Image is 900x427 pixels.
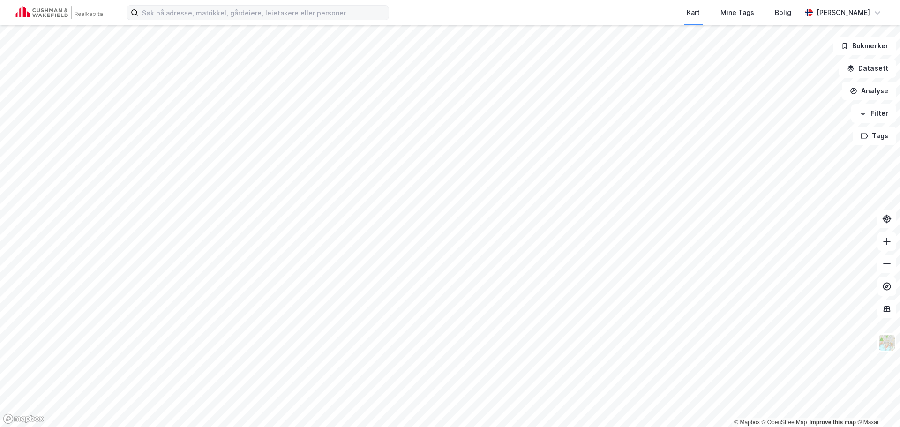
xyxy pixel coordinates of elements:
[775,7,791,18] div: Bolig
[687,7,700,18] div: Kart
[817,7,870,18] div: [PERSON_NAME]
[720,7,754,18] div: Mine Tags
[138,6,389,20] input: Søk på adresse, matrikkel, gårdeiere, leietakere eller personer
[15,6,104,19] img: cushman-wakefield-realkapital-logo.202ea83816669bd177139c58696a8fa1.svg
[853,382,900,427] div: Kontrollprogram for chat
[853,382,900,427] iframe: Chat Widget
